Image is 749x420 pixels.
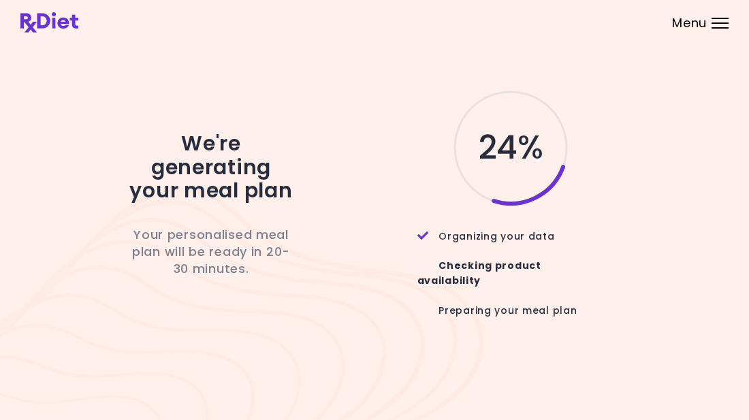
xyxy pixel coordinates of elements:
[672,17,707,29] span: Menu
[126,132,296,203] h2: We're generating your meal plan
[479,136,542,159] span: 24 %
[417,214,605,244] div: Organizing your data
[417,289,605,332] div: Preparing your meal plan
[126,226,296,278] p: Your personalised meal plan will be ready in 20-30 minutes.
[20,12,78,33] img: RxDiet
[417,244,605,289] div: Checking product availability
